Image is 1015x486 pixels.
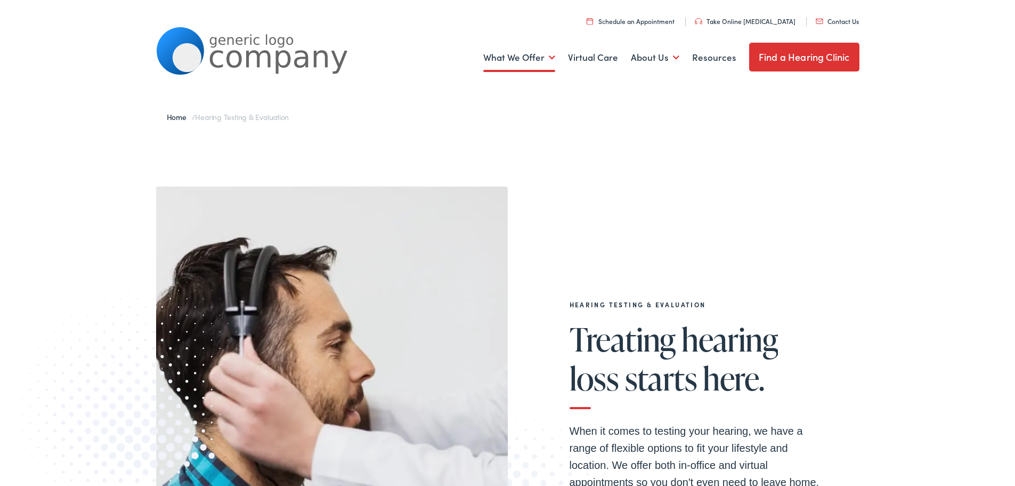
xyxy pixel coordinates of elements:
[631,38,679,77] a: About Us
[570,322,676,357] span: Treating
[695,17,795,26] a: Take Online [MEDICAL_DATA]
[195,111,289,122] span: Hearing Testing & Evaluation
[692,38,736,77] a: Resources
[570,361,619,396] span: loss
[816,17,859,26] a: Contact Us
[167,111,192,122] a: Home
[703,361,764,396] span: here.
[695,18,702,25] img: utility icon
[749,43,859,71] a: Find a Hearing Clinic
[483,38,555,77] a: What We Offer
[681,322,778,357] span: hearing
[816,19,823,24] img: utility icon
[625,361,697,396] span: starts
[570,301,825,308] h2: Hearing Testing & Evaluation
[167,111,289,122] span: /
[568,38,618,77] a: Virtual Care
[587,17,675,26] a: Schedule an Appointment
[587,18,593,25] img: utility icon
